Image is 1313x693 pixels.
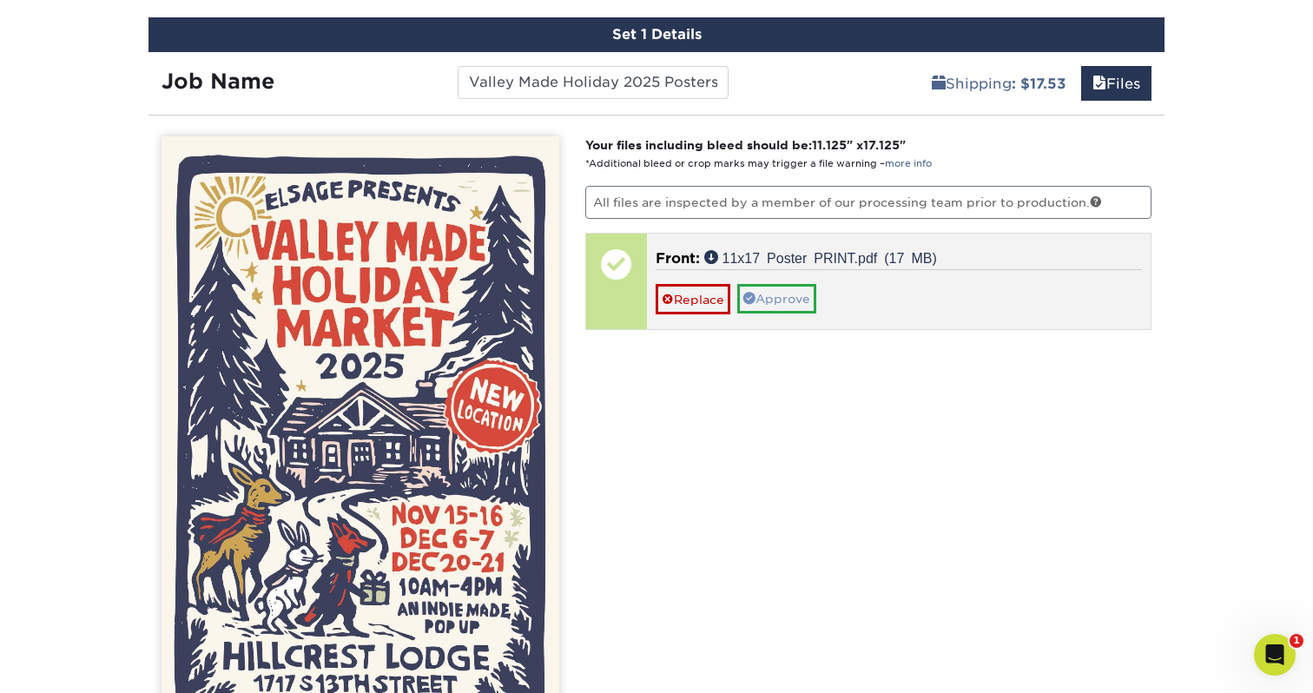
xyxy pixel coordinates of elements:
[1012,76,1066,92] b: : $17.53
[920,66,1077,101] a: Shipping: $17.53
[1290,634,1303,648] span: 1
[812,138,847,152] span: 11.125
[162,69,274,94] strong: Job Name
[458,66,728,99] input: Enter a job name
[656,250,700,267] span: Front:
[585,158,932,169] small: *Additional bleed or crop marks may trigger a file warning –
[1081,66,1151,101] a: Files
[704,250,937,264] a: 11x17 Poster PRINT.pdf (17 MB)
[885,158,932,169] a: more info
[148,17,1165,52] div: Set 1 Details
[1254,634,1296,676] iframe: Intercom live chat
[1092,76,1106,92] span: files
[585,186,1152,219] p: All files are inspected by a member of our processing team prior to production.
[585,138,906,152] strong: Your files including bleed should be: " x "
[656,284,730,314] a: Replace
[932,76,946,92] span: shipping
[737,284,816,313] a: Approve
[863,138,900,152] span: 17.125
